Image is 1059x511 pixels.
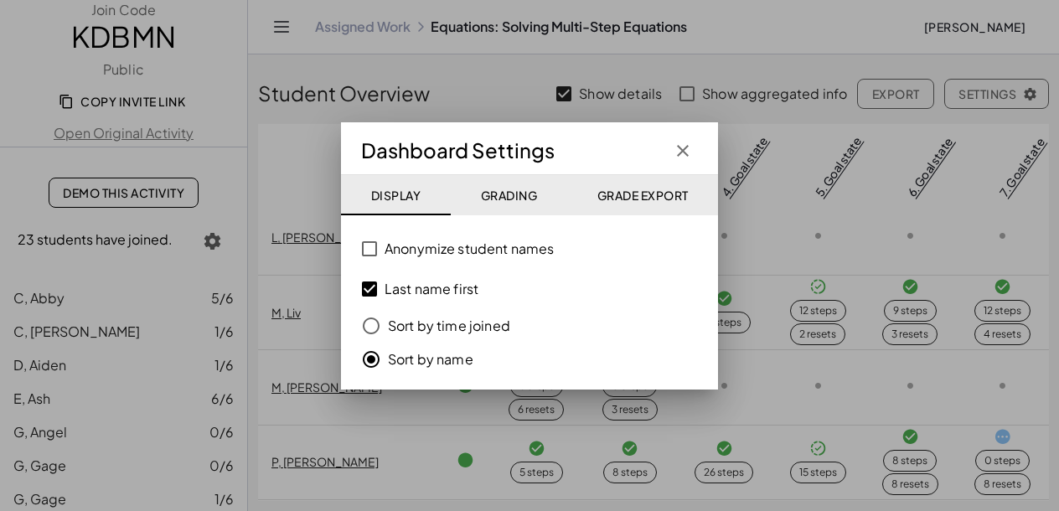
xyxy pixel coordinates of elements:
span: Grade Export [597,188,688,203]
label: Sort by name [388,343,473,376]
label: Last name first [385,269,478,309]
span: Display [370,188,421,203]
label: Anonymize student names [385,229,554,269]
span: Grading [480,188,537,203]
div: Dashboard Settings [361,136,698,166]
label: Sort by time joined [388,309,510,343]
